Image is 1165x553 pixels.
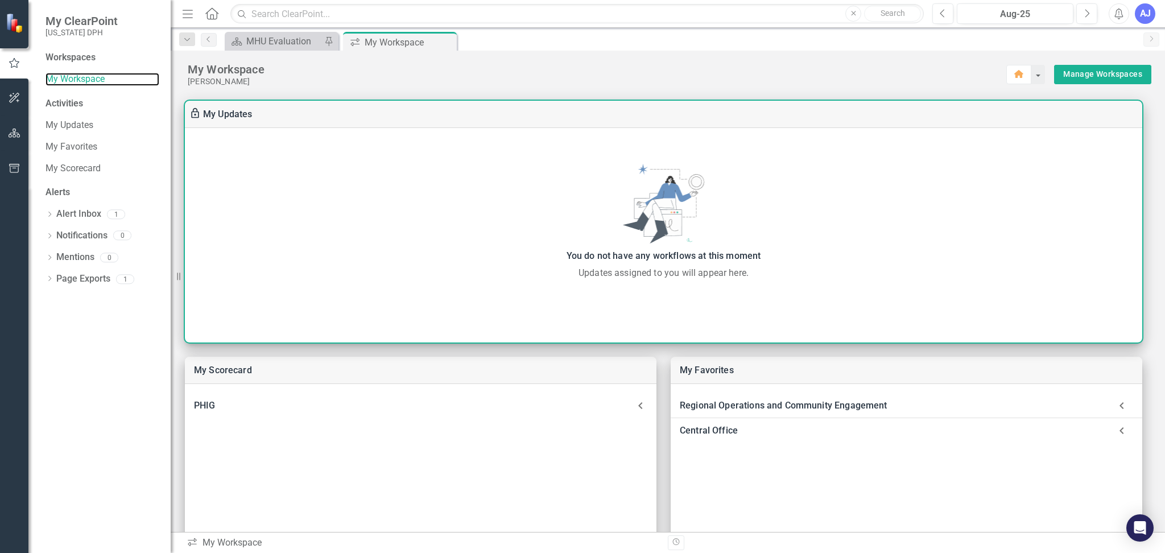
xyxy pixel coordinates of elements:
[194,365,252,375] a: My Scorecard
[56,273,110,286] a: Page Exports
[46,28,118,37] small: [US_STATE] DPH
[228,34,321,48] a: MHU Evaluation
[46,97,159,110] div: Activities
[187,537,659,550] div: My Workspace
[100,253,118,262] div: 0
[116,274,134,284] div: 1
[957,3,1073,24] button: Aug-25
[185,393,656,418] div: PHIG
[46,119,159,132] a: My Updates
[46,73,159,86] a: My Workspace
[680,365,734,375] a: My Favorites
[46,186,159,199] div: Alerts
[1063,67,1142,81] a: Manage Workspaces
[680,398,1110,414] div: Regional Operations and Community Engagement
[194,398,634,414] div: PHIG
[191,266,1137,280] div: Updates assigned to you will appear here.
[864,6,921,22] button: Search
[1126,514,1154,542] div: Open Intercom Messenger
[671,418,1142,443] div: Central Office
[365,35,454,49] div: My Workspace
[881,9,905,18] span: Search
[961,7,1069,21] div: Aug-25
[230,4,924,24] input: Search ClearPoint...
[246,34,321,48] div: MHU Evaluation
[680,423,1110,439] div: Central Office
[107,209,125,219] div: 1
[6,13,26,33] img: ClearPoint Strategy
[56,229,108,242] a: Notifications
[46,51,96,64] div: Workspaces
[671,393,1142,418] div: Regional Operations and Community Engagement
[46,141,159,154] a: My Favorites
[56,208,101,221] a: Alert Inbox
[189,108,203,121] div: To enable drag & drop and resizing, please duplicate this workspace from “Manage Workspaces”
[1054,65,1151,84] button: Manage Workspaces
[191,248,1137,264] div: You do not have any workflows at this moment
[188,62,1006,77] div: My Workspace
[1054,65,1151,84] div: split button
[56,251,94,264] a: Mentions
[46,14,118,28] span: My ClearPoint
[113,231,131,241] div: 0
[46,162,159,175] a: My Scorecard
[1135,3,1155,24] button: AJ
[188,77,1006,86] div: [PERSON_NAME]
[203,109,253,119] a: My Updates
